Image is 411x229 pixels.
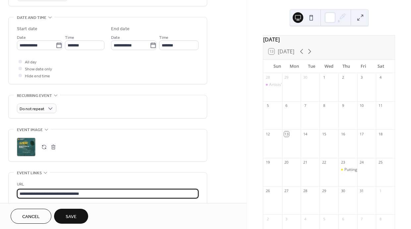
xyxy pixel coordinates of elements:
[340,131,345,136] div: 16
[265,216,270,221] div: 2
[286,60,303,73] div: Mon
[17,26,37,33] div: Start date
[359,75,364,80] div: 3
[340,160,345,165] div: 23
[338,60,355,73] div: Thu
[17,14,46,21] span: Date and time
[378,216,383,221] div: 8
[22,213,40,220] span: Cancel
[359,216,364,221] div: 7
[359,131,364,136] div: 17
[284,131,289,136] div: 13
[17,138,35,156] div: ;
[17,170,42,177] span: Event links
[303,216,308,221] div: 4
[17,34,26,41] span: Date
[355,60,372,73] div: Fri
[17,92,52,99] span: Recurring event
[159,34,168,41] span: Time
[265,160,270,165] div: 19
[284,103,289,108] div: 6
[111,26,130,33] div: End date
[25,66,52,73] span: Show date only
[338,167,357,173] div: Putting the Clues Together: A Community Well-being Workshop
[359,160,364,165] div: 24
[303,131,308,136] div: 14
[20,105,44,113] span: Do not repeat
[340,216,345,221] div: 6
[340,103,345,108] div: 9
[303,60,320,73] div: Tue
[111,34,120,41] span: Date
[378,160,383,165] div: 25
[378,75,383,80] div: 4
[340,188,345,193] div: 30
[265,103,270,108] div: 5
[378,103,383,108] div: 11
[303,75,308,80] div: 30
[378,131,383,136] div: 18
[263,82,282,88] div: Artists' Monthly Wellness Meetup
[372,60,389,73] div: Sat
[265,131,270,136] div: 12
[340,75,345,80] div: 2
[322,75,326,80] div: 1
[265,75,270,80] div: 28
[66,213,77,220] span: Save
[17,126,43,133] span: Event image
[359,103,364,108] div: 10
[265,188,270,193] div: 26
[322,160,326,165] div: 22
[25,73,50,80] span: Hide end time
[25,59,36,66] span: All day
[65,34,74,41] span: Time
[284,160,289,165] div: 20
[322,188,326,193] div: 29
[54,209,88,224] button: Save
[322,131,326,136] div: 15
[322,103,326,108] div: 8
[263,36,395,43] div: [DATE]
[378,188,383,193] div: 1
[268,60,286,73] div: Sun
[284,188,289,193] div: 27
[284,75,289,80] div: 29
[17,181,197,188] div: URL
[269,82,331,88] div: Artists' Monthly Wellness Meetup
[303,103,308,108] div: 7
[11,209,51,224] button: Cancel
[359,188,364,193] div: 31
[322,216,326,221] div: 5
[320,60,337,73] div: Wed
[284,216,289,221] div: 3
[303,160,308,165] div: 21
[303,188,308,193] div: 28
